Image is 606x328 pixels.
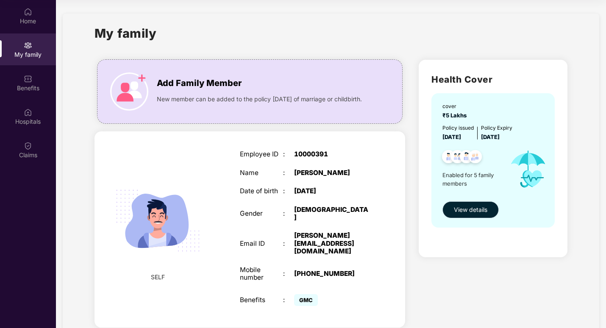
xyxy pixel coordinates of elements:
[24,8,32,16] img: svg+xml;base64,PHN2ZyBpZD0iSG9tZSIgeG1sbnM9Imh0dHA6Ly93d3cudzMub3JnLzIwMDAvc3ZnIiB3aWR0aD0iMjAiIG...
[240,150,283,158] div: Employee ID
[24,142,32,150] img: svg+xml;base64,PHN2ZyBpZD0iQ2xhaW0iIHhtbG5zPSJodHRwOi8vd3d3LnczLm9yZy8yMDAwL3N2ZyIgd2lkdGg9IjIwIi...
[442,171,503,188] span: Enabled for 5 family members
[283,150,294,158] div: :
[283,240,294,247] div: :
[481,124,512,132] div: Policy Expiry
[240,296,283,304] div: Benefits
[151,272,165,282] span: SELF
[283,210,294,217] div: :
[283,187,294,195] div: :
[240,169,283,177] div: Name
[157,95,362,104] span: New member can be added to the policy [DATE] of marriage or childbirth.
[447,147,468,168] img: svg+xml;base64,PHN2ZyB4bWxucz0iaHR0cDovL3d3dy53My5vcmcvMjAwMC9zdmciIHdpZHRoPSI0OC45MTUiIGhlaWdodD...
[294,270,370,278] div: [PHONE_NUMBER]
[442,201,499,218] button: View details
[95,24,157,43] h1: My family
[240,187,283,195] div: Date of birth
[442,112,469,119] span: ₹5 Lakhs
[442,103,469,111] div: cover
[240,240,283,247] div: Email ID
[106,169,210,272] img: svg+xml;base64,PHN2ZyB4bWxucz0iaHR0cDovL3d3dy53My5vcmcvMjAwMC9zdmciIHdpZHRoPSIyMjQiIGhlaWdodD0iMT...
[442,133,461,140] span: [DATE]
[24,108,32,117] img: svg+xml;base64,PHN2ZyBpZD0iSG9zcGl0YWxzIiB4bWxucz0iaHR0cDovL3d3dy53My5vcmcvMjAwMC9zdmciIHdpZHRoPS...
[240,266,283,282] div: Mobile number
[454,205,487,214] span: View details
[294,169,370,177] div: [PERSON_NAME]
[438,147,459,168] img: svg+xml;base64,PHN2ZyB4bWxucz0iaHR0cDovL3d3dy53My5vcmcvMjAwMC9zdmciIHdpZHRoPSI0OC45NDMiIGhlaWdodD...
[294,150,370,158] div: 10000391
[294,294,318,306] span: GMC
[294,232,370,255] div: [PERSON_NAME][EMAIL_ADDRESS][DOMAIN_NAME]
[431,72,555,86] h2: Health Cover
[283,296,294,304] div: :
[294,206,370,222] div: [DEMOGRAPHIC_DATA]
[294,187,370,195] div: [DATE]
[503,142,554,197] img: icon
[24,75,32,83] img: svg+xml;base64,PHN2ZyBpZD0iQmVuZWZpdHMiIHhtbG5zPSJodHRwOi8vd3d3LnczLm9yZy8yMDAwL3N2ZyIgd2lkdGg9Ij...
[465,147,486,168] img: svg+xml;base64,PHN2ZyB4bWxucz0iaHR0cDovL3d3dy53My5vcmcvMjAwMC9zdmciIHdpZHRoPSI0OC45NDMiIGhlaWdodD...
[24,41,32,50] img: svg+xml;base64,PHN2ZyB3aWR0aD0iMjAiIGhlaWdodD0iMjAiIHZpZXdCb3g9IjAgMCAyMCAyMCIgZmlsbD0ibm9uZSIgeG...
[157,77,242,90] span: Add Family Member
[481,133,500,140] span: [DATE]
[240,210,283,217] div: Gender
[110,72,148,111] img: icon
[283,169,294,177] div: :
[283,270,294,278] div: :
[456,147,477,168] img: svg+xml;base64,PHN2ZyB4bWxucz0iaHR0cDovL3d3dy53My5vcmcvMjAwMC9zdmciIHdpZHRoPSI0OC45NDMiIGhlaWdodD...
[442,124,474,132] div: Policy issued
